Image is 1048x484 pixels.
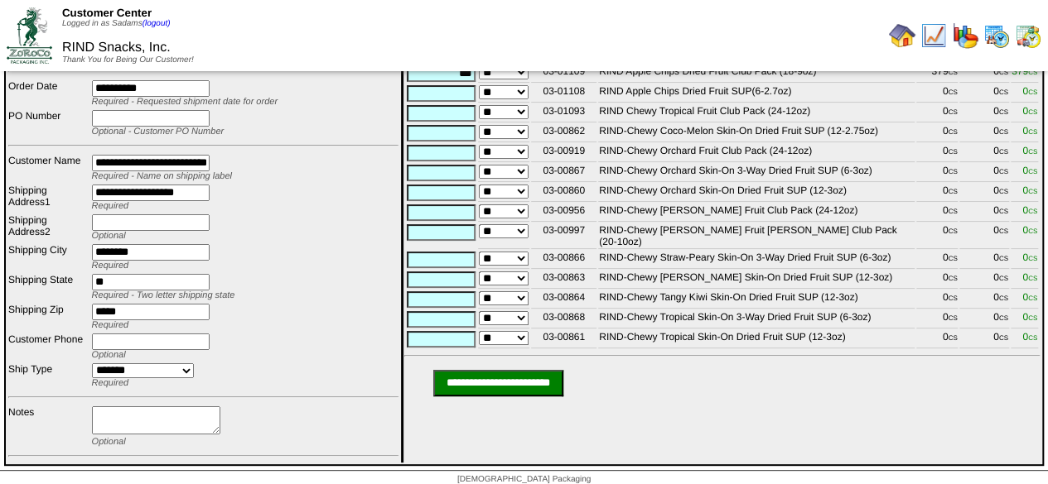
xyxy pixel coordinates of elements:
[598,330,915,348] td: RIND-Chewy Tropical Skin-On Dried Fruit SUP (12-3oz)
[1022,165,1037,176] span: 0
[62,41,171,55] span: RIND Snacks, Inc.
[916,290,959,309] td: 0
[598,144,915,162] td: RIND-Chewy Orchard Fruit Club Pack (24-12oz)
[531,184,596,202] td: 03-00860
[1022,224,1037,236] span: 0
[999,168,1008,175] span: CS
[999,188,1008,195] span: CS
[1022,184,1037,196] span: 0
[959,251,1008,269] td: 0
[999,275,1008,282] span: CS
[1028,334,1037,342] span: CS
[948,168,957,175] span: CS
[598,223,915,249] td: RIND-Chewy [PERSON_NAME] Fruit [PERSON_NAME] Club Pack (20-10oz)
[92,378,129,388] span: Required
[1022,145,1037,156] span: 0
[7,109,89,137] td: PO Number
[959,330,1008,348] td: 0
[959,84,1008,103] td: 0
[916,84,959,103] td: 0
[999,334,1008,342] span: CS
[1028,295,1037,302] span: CS
[916,104,959,122] td: 0
[1022,291,1037,303] span: 0
[92,437,126,447] span: Optional
[531,271,596,289] td: 03-00863
[959,124,1008,142] td: 0
[7,213,89,242] td: Shipping Address2
[92,231,126,241] span: Optional
[531,104,596,122] td: 03-01093
[999,314,1008,322] span: CS
[916,330,959,348] td: 0
[959,204,1008,222] td: 0
[531,330,596,348] td: 03-00861
[7,184,89,212] td: Shipping Address1
[7,273,89,301] td: Shipping State
[1015,22,1041,49] img: calendarinout.gif
[1028,314,1037,322] span: CS
[916,164,959,182] td: 0
[999,208,1008,215] span: CS
[948,255,957,262] span: CS
[531,124,596,142] td: 03-00862
[916,223,959,249] td: 0
[531,204,596,222] td: 03-00956
[92,201,129,211] span: Required
[999,255,1008,262] span: CS
[1022,331,1037,343] span: 0
[531,144,596,162] td: 03-00919
[959,223,1008,249] td: 0
[916,144,959,162] td: 0
[92,350,126,360] span: Optional
[62,19,171,28] span: Logged in as Sadams
[92,127,225,137] span: Optional - Customer PO Number
[916,204,959,222] td: 0
[959,290,1008,309] td: 0
[916,184,959,202] td: 0
[531,223,596,249] td: 03-00997
[598,104,915,122] td: RIND Chewy Tropical Fruit Club Pack (24-12oz)
[999,108,1008,116] span: CS
[999,89,1008,96] span: CS
[1028,89,1037,96] span: CS
[1022,311,1037,323] span: 0
[92,320,129,330] span: Required
[948,128,957,136] span: CS
[959,104,1008,122] td: 0
[142,19,171,28] a: (logout)
[1022,105,1037,117] span: 0
[1028,148,1037,156] span: CS
[62,7,152,19] span: Customer Center
[531,84,596,103] td: 03-01108
[7,362,89,388] td: Ship Type
[948,148,957,156] span: CS
[531,290,596,309] td: 03-00864
[948,89,957,96] span: CS
[598,251,915,269] td: RIND-Chewy Straw-Peary Skin-On 3-Way Dried Fruit SUP (6-3oz)
[7,405,89,448] td: Notes
[1028,228,1037,235] span: CS
[1028,168,1037,175] span: CS
[7,7,52,63] img: ZoRoCo_Logo(Green%26Foil)%20jpg.webp
[531,164,596,182] td: 03-00867
[889,22,915,49] img: home.gif
[948,275,957,282] span: CS
[598,124,915,142] td: RIND-Chewy Coco-Melon Skin-On Dried Fruit SUP (12-2.75oz)
[1022,271,1037,283] span: 0
[999,148,1008,156] span: CS
[948,208,957,215] span: CS
[1022,252,1037,263] span: 0
[959,184,1008,202] td: 0
[916,251,959,269] td: 0
[7,303,89,331] td: Shipping Zip
[1028,255,1037,262] span: CS
[92,97,278,107] span: Required - Requested shipment date for order
[598,271,915,289] td: RIND-Chewy [PERSON_NAME] Skin-On Dried Fruit SUP (12-3oz)
[62,55,194,65] span: Thank You for Being Our Customer!
[531,310,596,328] td: 03-00868
[598,184,915,202] td: RIND-Chewy Orchard Skin-On Dried Fruit SUP (12-3oz)
[457,475,591,484] span: [DEMOGRAPHIC_DATA] Packaging
[1028,275,1037,282] span: CS
[1022,125,1037,137] span: 0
